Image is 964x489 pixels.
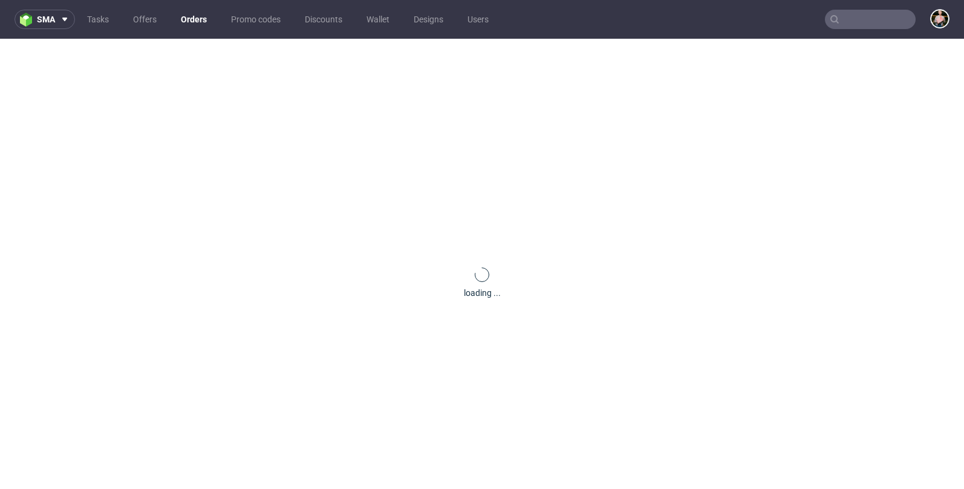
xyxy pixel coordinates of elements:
[126,10,164,29] a: Offers
[931,10,948,27] img: Marta Tomaszewska
[359,10,397,29] a: Wallet
[37,15,55,24] span: sma
[15,10,75,29] button: sma
[20,13,37,27] img: logo
[298,10,350,29] a: Discounts
[464,287,501,299] div: loading ...
[224,10,288,29] a: Promo codes
[174,10,214,29] a: Orders
[460,10,496,29] a: Users
[406,10,451,29] a: Designs
[80,10,116,29] a: Tasks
